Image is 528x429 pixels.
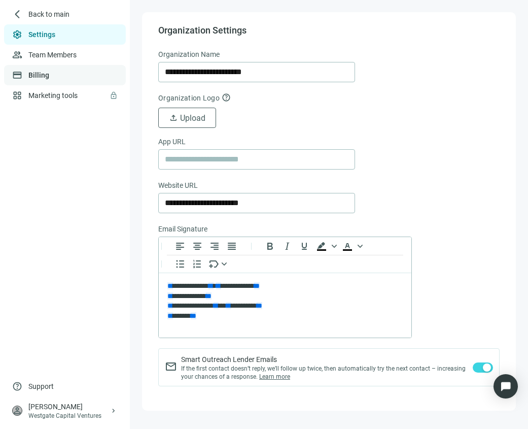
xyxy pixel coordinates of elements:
[494,374,518,399] div: Open Intercom Messenger
[28,9,69,19] span: Back to main
[223,240,240,252] button: Justify
[169,113,178,122] span: upload
[28,30,55,39] a: Settings
[28,51,77,59] a: Team Members
[222,93,231,102] span: help
[259,373,290,380] a: Learn more
[158,24,247,37] span: Organization Settings
[339,240,364,252] div: Text color Black
[189,240,206,252] button: Align center
[12,9,22,19] span: arrow_back_ios_new
[159,273,411,338] iframe: Rich Text Area
[28,71,49,79] a: Billing
[12,381,22,391] span: help
[165,360,177,373] span: mail
[171,258,189,270] button: Bullet list
[181,354,469,365] span: Smart Outreach Lender Emails
[158,108,216,128] button: uploadUpload
[206,258,230,270] button: Insert merge tag
[171,240,189,252] button: Align left
[296,240,313,252] button: Underline
[261,240,278,252] button: Bold
[189,258,206,270] button: Numbered list
[313,240,338,252] div: Background color Black
[158,223,207,235] span: Email Signature
[28,402,110,412] div: [PERSON_NAME]
[158,94,220,102] span: Organization Logo
[158,136,186,147] span: App URL
[158,180,198,191] span: Website URL
[28,381,54,391] span: Support
[110,91,118,100] span: lock
[180,113,205,123] span: Upload
[110,407,118,415] span: keyboard_arrow_right
[28,412,110,420] div: Westgate Capital Ventures
[181,365,469,381] span: If the first contact doesn’t reply, we’ll follow up twice, then automatically try the next contac...
[278,240,296,252] button: Italic
[158,49,220,60] span: Organization Name
[206,240,223,252] button: Align right
[12,406,22,416] span: person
